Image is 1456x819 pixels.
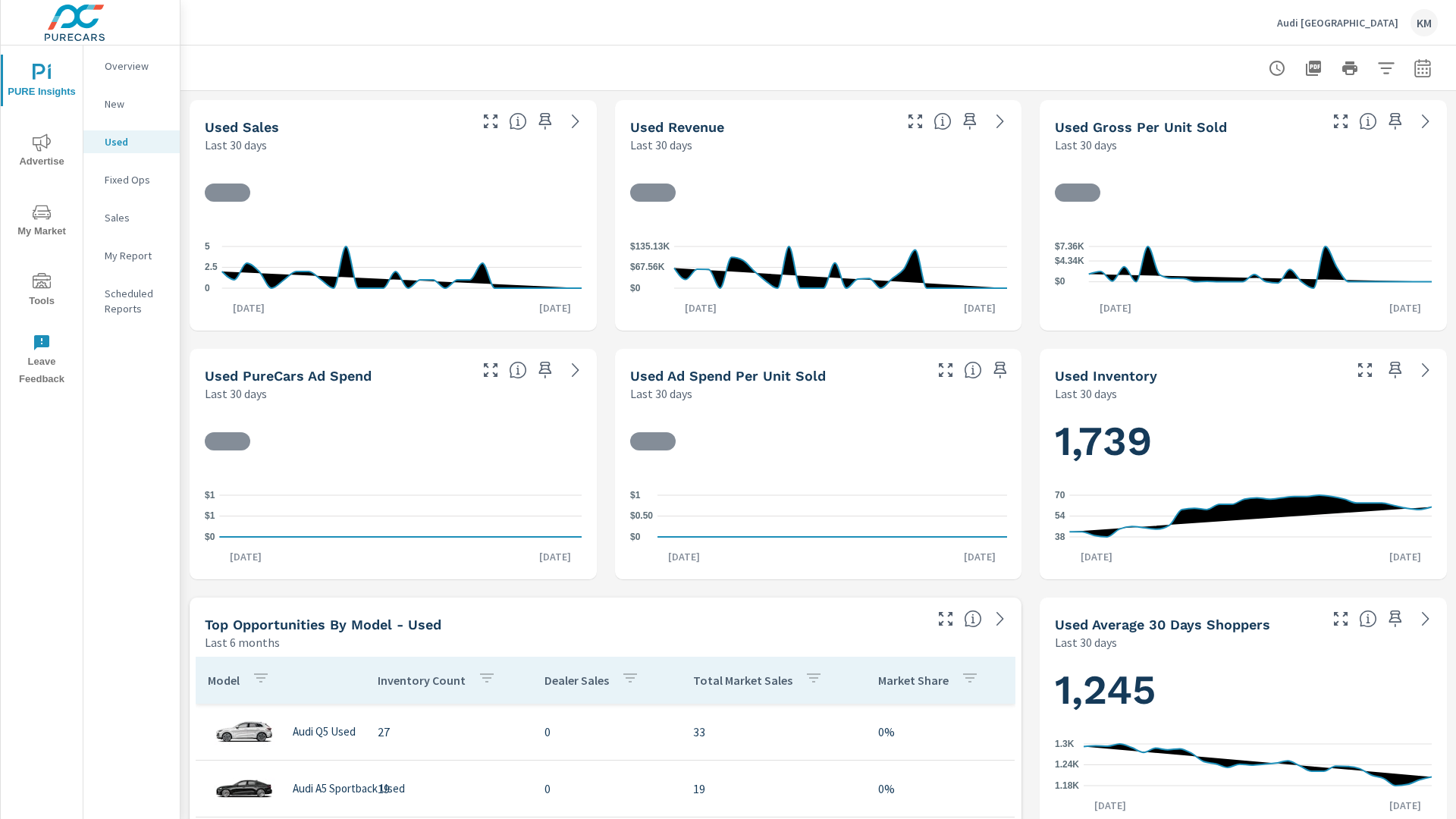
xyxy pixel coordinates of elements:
[83,93,180,115] div: New
[378,723,520,741] p: 27
[1329,109,1353,133] button: Make Fullscreen
[1383,358,1407,382] span: Save this to your personalized report
[1414,109,1438,133] a: See more details in report
[5,334,78,388] span: Leave Feedback
[934,112,952,130] span: Total sales revenue over the selected date range. [Source: This data is sourced from the dealer’s...
[953,300,1006,315] p: [DATE]
[1055,617,1270,632] h5: Used Average 30 Days Shoppers
[1,45,83,394] div: nav menu
[563,109,588,133] a: See more details in report
[934,358,958,382] button: Make Fullscreen
[1055,416,1432,467] h1: 1,739
[1277,16,1398,30] p: Audi [GEOGRAPHIC_DATA]
[630,368,826,384] h5: Used Ad Spend Per Unit Sold
[1329,607,1353,631] button: Make Fullscreen
[1055,136,1117,154] p: Last 30 days
[1335,53,1365,83] button: Print Report
[1055,256,1084,266] text: $4.34K
[222,300,275,315] p: [DATE]
[630,490,641,500] text: $1
[105,286,168,316] p: Scheduled Reports
[205,633,280,651] p: Last 6 months
[205,119,279,135] h5: Used Sales
[878,780,1003,798] p: 0%
[205,617,441,632] h5: Top Opportunities by Model - Used
[1055,760,1079,770] text: 1.24K
[1407,53,1438,83] button: Select Date Range
[1055,664,1432,716] h1: 1,245
[83,282,180,320] div: Scheduled Reports
[630,532,641,542] text: $0
[1055,119,1227,135] h5: Used Gross Per Unit Sold
[208,673,240,688] p: Model
[958,109,982,133] span: Save this to your personalized report
[657,549,711,564] p: [DATE]
[674,300,727,315] p: [DATE]
[630,262,665,273] text: $67.56K
[1055,384,1117,403] p: Last 30 days
[988,109,1012,133] a: See more details in report
[105,134,168,149] p: Used
[83,206,180,229] div: Sales
[205,490,215,500] text: $1
[964,361,982,379] span: Average cost of advertising per each vehicle sold at the dealer over the selected date range. The...
[630,241,670,252] text: $135.13K
[1359,112,1377,130] span: Average gross profit generated by the dealership for each vehicle sold over the selected date ran...
[1371,53,1401,83] button: Apply Filters
[563,358,588,382] a: See more details in report
[205,532,215,542] text: $0
[83,130,180,153] div: Used
[693,780,854,798] p: 19
[83,244,180,267] div: My Report
[214,766,275,811] img: glamour
[533,109,557,133] span: Save this to your personalized report
[1414,607,1438,631] a: See more details in report
[509,361,527,379] span: Total cost of media for all PureCars channels for the selected dealership group over the selected...
[878,723,1003,741] p: 0%
[533,358,557,382] span: Save this to your personalized report
[83,168,180,191] div: Fixed Ops
[293,725,356,739] p: Audi Q5 Used
[205,511,215,522] text: $1
[630,119,724,135] h5: Used Revenue
[1298,53,1329,83] button: "Export Report to PDF"
[529,549,582,564] p: [DATE]
[205,262,218,273] text: 2.5
[509,112,527,130] span: Number of vehicles sold by the dealership over the selected date range. [Source: This data is sou...
[1055,241,1084,252] text: $7.36K
[205,384,267,403] p: Last 30 days
[988,358,1012,382] span: Save this to your personalized report
[479,109,503,133] button: Make Fullscreen
[1055,490,1065,500] text: 70
[1383,607,1407,631] span: Save this to your personalized report
[5,133,78,171] span: Advertise
[105,172,168,187] p: Fixed Ops
[630,283,641,293] text: $0
[105,96,168,111] p: New
[105,210,168,225] p: Sales
[1379,300,1432,315] p: [DATE]
[1410,9,1438,36] div: KM
[953,549,1006,564] p: [DATE]
[529,300,582,315] p: [DATE]
[1353,358,1377,382] button: Make Fullscreen
[1055,739,1075,749] text: 1.3K
[214,709,275,755] img: glamour
[988,607,1012,631] a: See more details in report
[205,136,267,154] p: Last 30 days
[693,673,792,688] p: Total Market Sales
[1055,511,1065,522] text: 54
[964,610,982,628] span: Find the biggest opportunities within your model lineup by seeing how each model is selling in yo...
[878,673,949,688] p: Market Share
[1084,798,1137,813] p: [DATE]
[105,58,168,74] p: Overview
[219,549,272,564] p: [DATE]
[693,723,854,741] p: 33
[83,55,180,77] div: Overview
[1055,277,1065,287] text: $0
[544,673,609,688] p: Dealer Sales
[903,109,927,133] button: Make Fullscreen
[934,607,958,631] button: Make Fullscreen
[1379,549,1432,564] p: [DATE]
[105,248,168,263] p: My Report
